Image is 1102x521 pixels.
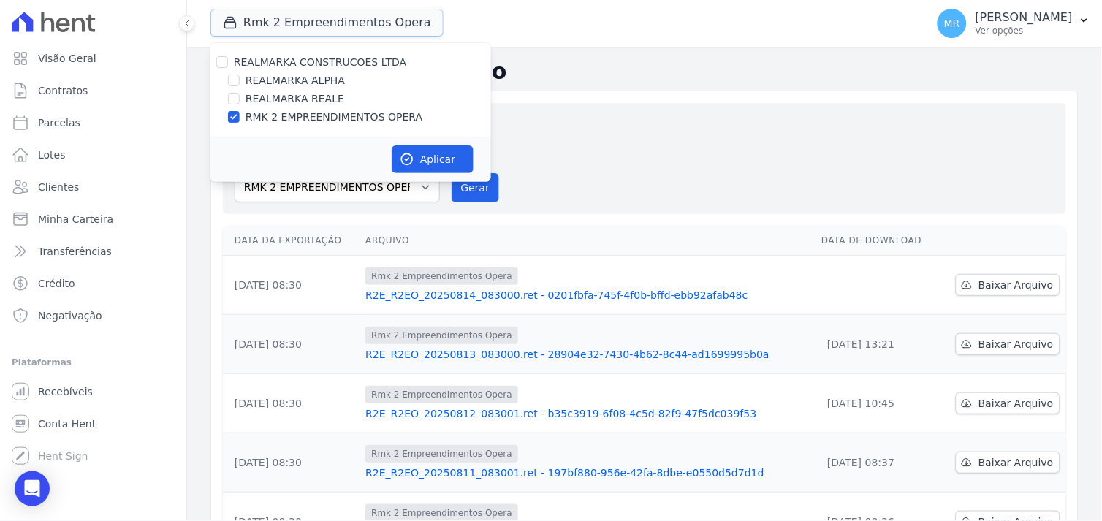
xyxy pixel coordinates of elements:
[365,465,810,480] a: R2E_R2EO_20250811_083001.ret - 197bf880-956e-42fa-8dbe-e0550d5d7d1d
[978,278,1054,292] span: Baixar Arquivo
[976,10,1073,25] p: [PERSON_NAME]
[38,148,66,162] span: Lotes
[978,337,1054,351] span: Baixar Arquivo
[365,347,810,362] a: R2E_R2EO_20250813_083000.ret - 28904e32-7430-4b62-8c44-ad1699995b0a
[365,288,810,303] a: R2E_R2EO_20250814_083000.ret - 0201fbfa-745f-4f0b-bffd-ebb92afab48c
[38,83,88,98] span: Contratos
[816,315,938,374] td: [DATE] 13:21
[978,396,1054,411] span: Baixar Arquivo
[6,237,180,266] a: Transferências
[223,256,360,315] td: [DATE] 08:30
[816,226,938,256] th: Data de Download
[223,315,360,374] td: [DATE] 08:30
[976,25,1073,37] p: Ver opções
[365,406,810,421] a: R2E_R2EO_20250812_083001.ret - b35c3919-6f08-4c5d-82f9-47f5dc039f53
[246,110,422,125] label: RMK 2 EMPREENDIMENTOS OPERA
[452,173,500,202] button: Gerar
[38,417,96,431] span: Conta Hent
[246,91,344,107] label: REALMARKA REALE
[365,267,518,285] span: Rmk 2 Empreendimentos Opera
[234,56,407,68] label: REALMARKA CONSTRUCOES LTDA
[38,51,96,66] span: Visão Geral
[978,455,1054,470] span: Baixar Arquivo
[246,73,345,88] label: REALMARKA ALPHA
[38,308,102,323] span: Negativação
[38,180,79,194] span: Clientes
[365,386,518,403] span: Rmk 2 Empreendimentos Opera
[6,409,180,438] a: Conta Hent
[6,301,180,330] a: Negativação
[6,269,180,298] a: Crédito
[816,374,938,433] td: [DATE] 10:45
[38,276,75,291] span: Crédito
[6,44,180,73] a: Visão Geral
[956,274,1060,296] a: Baixar Arquivo
[223,374,360,433] td: [DATE] 08:30
[926,3,1102,44] button: MR [PERSON_NAME] Ver opções
[210,58,1079,85] h2: Exportações de Retorno
[956,452,1060,474] a: Baixar Arquivo
[392,145,474,173] button: Aplicar
[6,76,180,105] a: Contratos
[12,354,175,371] div: Plataformas
[15,471,50,506] div: Open Intercom Messenger
[6,108,180,137] a: Parcelas
[38,244,112,259] span: Transferências
[38,115,80,130] span: Parcelas
[956,392,1060,414] a: Baixar Arquivo
[365,445,518,463] span: Rmk 2 Empreendimentos Opera
[223,226,360,256] th: Data da Exportação
[38,212,113,227] span: Minha Carteira
[210,9,444,37] button: Rmk 2 Empreendimentos Opera
[38,384,93,399] span: Recebíveis
[6,205,180,234] a: Minha Carteira
[944,18,960,28] span: MR
[956,333,1060,355] a: Baixar Arquivo
[223,433,360,493] td: [DATE] 08:30
[365,327,518,344] span: Rmk 2 Empreendimentos Opera
[816,433,938,493] td: [DATE] 08:37
[6,140,180,170] a: Lotes
[360,226,816,256] th: Arquivo
[6,172,180,202] a: Clientes
[6,377,180,406] a: Recebíveis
